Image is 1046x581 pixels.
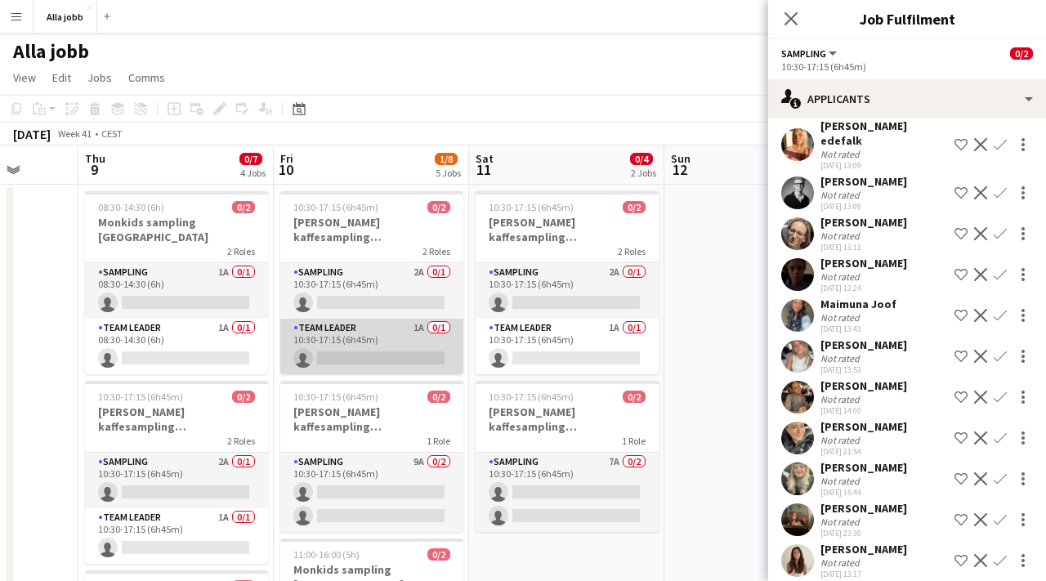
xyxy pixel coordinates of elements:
span: 10:30-17:15 (6h45m) [98,391,183,403]
span: 11:00-16:00 (5h) [293,548,360,561]
button: Alla jobb [34,1,97,33]
div: [DATE] 15:44 [820,487,907,498]
span: 2 Roles [227,435,255,447]
div: [DATE] 13:24 [820,283,907,293]
div: Applicants [768,79,1046,118]
a: Comms [122,67,172,88]
div: [DATE] 13:43 [820,324,896,334]
app-job-card: 10:30-17:15 (6h45m)0/2[PERSON_NAME] kaffesampling [GEOGRAPHIC_DATA]1 RoleSampling9A0/210:30-17:15... [280,381,463,532]
app-card-role: Team Leader1A0/110:30-17:15 (6h45m) [476,319,659,374]
h3: [PERSON_NAME] kaffesampling [GEOGRAPHIC_DATA] [280,215,463,244]
span: 0/2 [232,201,255,213]
div: [PERSON_NAME] edefalk [820,118,948,148]
div: [DATE] 13:11 [820,242,907,253]
app-card-role: Team Leader1A0/110:30-17:15 (6h45m) [85,508,268,564]
span: Fri [280,151,293,166]
span: 0/2 [427,548,450,561]
div: Not rated [820,516,863,528]
span: Sampling [781,47,826,60]
span: Jobs [87,70,112,85]
div: [PERSON_NAME] [820,419,907,434]
a: View [7,67,42,88]
a: Jobs [81,67,118,88]
div: [PERSON_NAME] [820,174,907,189]
span: 0/4 [630,153,653,165]
a: Edit [46,67,78,88]
div: Not rated [820,189,863,201]
div: [PERSON_NAME] [820,378,907,393]
div: Not rated [820,148,863,160]
span: Comms [128,70,165,85]
app-job-card: 10:30-17:15 (6h45m)0/2[PERSON_NAME] kaffesampling [GEOGRAPHIC_DATA]2 RolesSampling2A0/110:30-17:1... [280,191,463,374]
app-card-role: Sampling2A0/110:30-17:15 (6h45m) [85,453,268,508]
span: 10 [278,160,293,179]
app-job-card: 10:30-17:15 (6h45m)0/2[PERSON_NAME] kaffesampling [GEOGRAPHIC_DATA]2 RolesSampling2A0/110:30-17:1... [476,191,659,374]
div: Not rated [820,393,863,405]
span: 11 [473,160,494,179]
h3: [PERSON_NAME] kaffesampling [GEOGRAPHIC_DATA] [476,215,659,244]
app-job-card: 08:30-14:30 (6h)0/2Monkids sampling [GEOGRAPHIC_DATA]2 RolesSampling1A0/108:30-14:30 (6h) Team Le... [85,191,268,374]
span: Week 41 [54,127,95,140]
h1: Alla jobb [13,39,89,64]
div: [DATE] 14:00 [820,405,907,416]
div: CEST [101,127,123,140]
h3: Job Fulfilment [768,8,1046,29]
h3: Monkids sampling [GEOGRAPHIC_DATA] [85,215,268,244]
div: [PERSON_NAME] [820,501,907,516]
div: Not rated [820,230,863,242]
span: 0/2 [623,391,646,403]
span: 10:30-17:15 (6h45m) [489,391,574,403]
div: [DATE] 23:30 [820,528,907,539]
span: 2 Roles [422,245,450,257]
div: [DATE] 13:09 [820,160,948,171]
div: [PERSON_NAME] [820,460,907,475]
div: [DATE] 13:09 [820,201,907,212]
div: [DATE] 13:17 [820,569,907,579]
div: [DATE] 13:53 [820,364,907,375]
span: 12 [668,160,691,179]
span: View [13,70,36,85]
div: [PERSON_NAME] [820,542,907,556]
div: Maimuna Joof [820,297,896,311]
div: Not rated [820,270,863,283]
h3: [PERSON_NAME] kaffesampling [GEOGRAPHIC_DATA] [85,404,268,434]
h3: [PERSON_NAME] kaffesampling [GEOGRAPHIC_DATA] [476,404,659,434]
div: Not rated [820,434,863,446]
div: Not rated [820,352,863,364]
span: 9 [83,160,105,179]
span: 0/2 [427,201,450,213]
app-card-role: Sampling9A0/210:30-17:15 (6h45m) [280,453,463,532]
span: 0/2 [623,201,646,213]
span: Thu [85,151,105,166]
span: 0/7 [239,153,262,165]
span: 0/2 [1010,47,1033,60]
span: 10:30-17:15 (6h45m) [293,201,378,213]
div: Not rated [820,475,863,487]
div: [DATE] [13,126,51,142]
span: 0/2 [427,391,450,403]
app-card-role: Sampling7A0/210:30-17:15 (6h45m) [476,453,659,532]
span: 1/8 [435,153,458,165]
app-card-role: Sampling1A0/108:30-14:30 (6h) [85,263,268,319]
div: 2 Jobs [631,167,656,179]
span: Edit [52,70,71,85]
span: 08:30-14:30 (6h) [98,201,164,213]
div: [PERSON_NAME] [820,337,907,352]
app-card-role: Team Leader1A0/110:30-17:15 (6h45m) [280,319,463,374]
app-card-role: Sampling2A0/110:30-17:15 (6h45m) [476,263,659,319]
app-card-role: Team Leader1A0/108:30-14:30 (6h) [85,319,268,374]
div: [PERSON_NAME] [820,256,907,270]
h3: [PERSON_NAME] kaffesampling [GEOGRAPHIC_DATA] [280,404,463,434]
div: [DATE] 21:54 [820,446,907,457]
span: Sat [476,151,494,166]
div: 10:30-17:15 (6h45m)0/2[PERSON_NAME] kaffesampling [GEOGRAPHIC_DATA]1 RoleSampling7A0/210:30-17:15... [476,381,659,532]
div: 10:30-17:15 (6h45m) [781,60,1033,73]
app-job-card: 10:30-17:15 (6h45m)0/2[PERSON_NAME] kaffesampling [GEOGRAPHIC_DATA]2 RolesSampling2A0/110:30-17:1... [85,381,268,564]
span: 10:30-17:15 (6h45m) [293,391,378,403]
div: 5 Jobs [436,167,461,179]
